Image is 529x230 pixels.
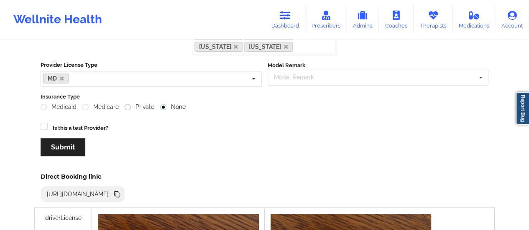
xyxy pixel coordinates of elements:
label: Model Remark [268,61,305,70]
a: Report Bug [516,92,529,125]
label: Medicaid [41,104,77,111]
label: Medicare [82,104,119,111]
a: [US_STATE] [194,42,243,52]
a: MD [43,73,69,83]
a: Account [495,6,529,33]
label: Insurance Type [41,93,488,101]
a: [US_STATE] [244,42,293,52]
label: Is this a test Provider? [53,124,108,132]
a: Coaches [379,6,414,33]
button: Submit [41,138,85,156]
a: Therapists [414,6,452,33]
h5: Direct Booking link: [41,173,125,180]
label: Private [125,104,154,111]
a: Dashboard [265,6,305,33]
label: None [160,104,186,111]
label: Provider License Type [41,61,262,69]
a: Admins [346,6,379,33]
div: [URL][DOMAIN_NAME] [43,190,112,198]
div: Model Remark [272,73,326,82]
a: Prescribers [305,6,347,33]
a: Medications [452,6,496,33]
